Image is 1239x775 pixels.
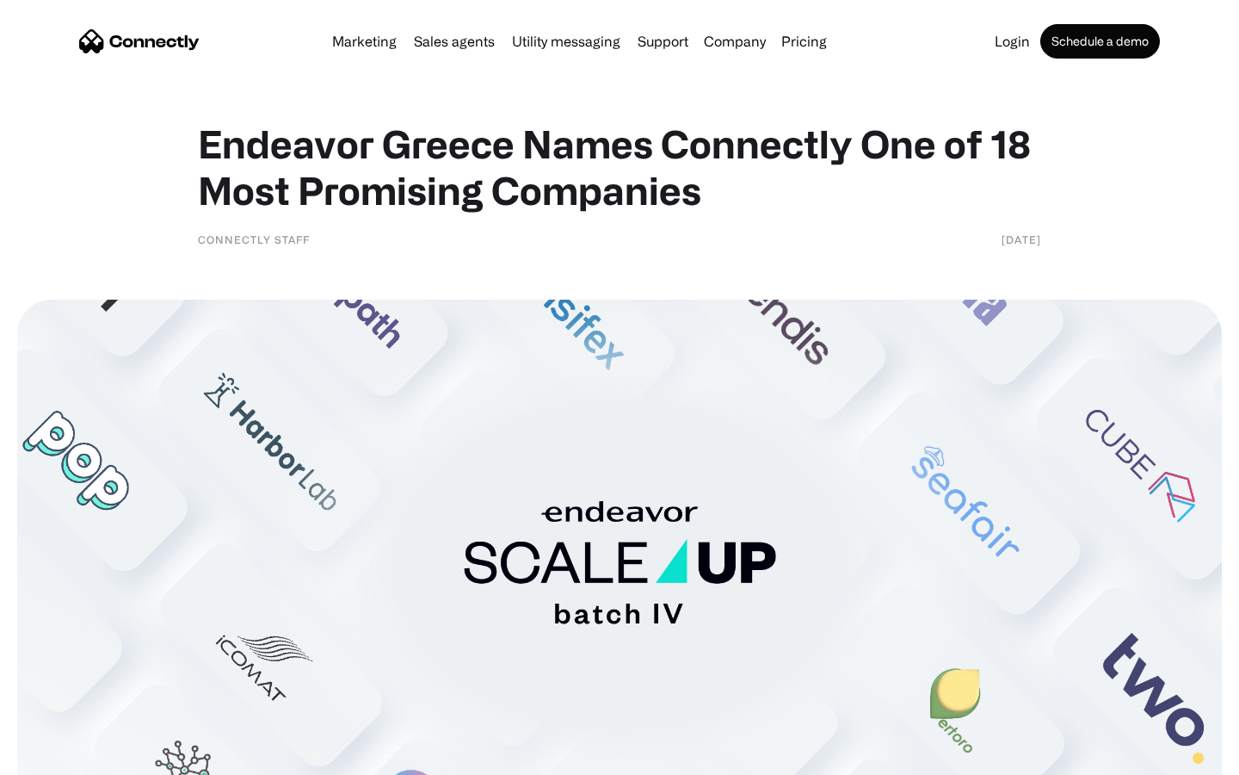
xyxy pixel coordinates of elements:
[774,34,834,48] a: Pricing
[631,34,695,48] a: Support
[34,745,103,769] ul: Language list
[17,745,103,769] aside: Language selected: English
[988,34,1037,48] a: Login
[704,29,766,53] div: Company
[1040,24,1160,59] a: Schedule a demo
[407,34,502,48] a: Sales agents
[1002,231,1041,248] div: [DATE]
[325,34,404,48] a: Marketing
[198,231,310,248] div: Connectly Staff
[198,121,1041,214] h1: Endeavor Greece Names Connectly One of 18 Most Promising Companies
[505,34,627,48] a: Utility messaging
